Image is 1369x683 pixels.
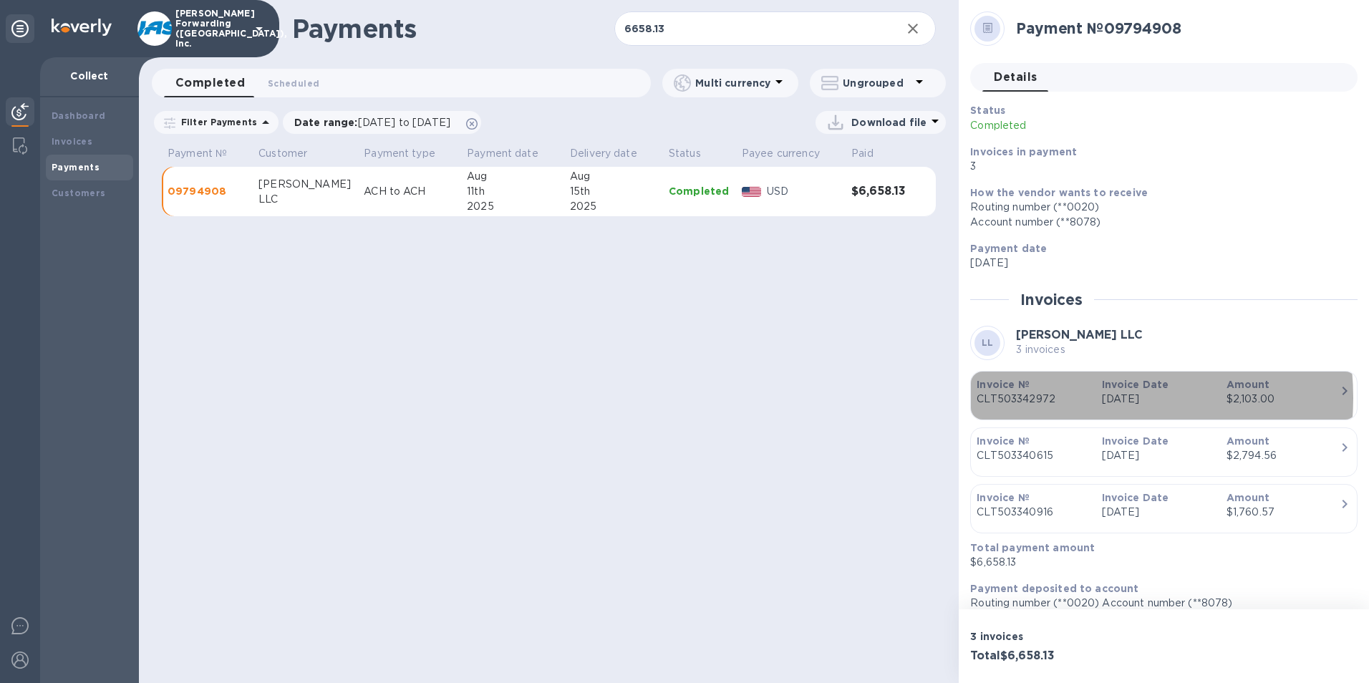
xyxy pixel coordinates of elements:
[52,188,106,198] b: Customers
[1227,435,1270,447] b: Amount
[168,146,246,161] span: Payment №
[851,185,906,198] h3: $6,658.13
[258,192,352,207] div: LLC
[970,629,1158,644] p: 3 invoices
[851,115,927,130] p: Download file
[767,184,841,199] p: USD
[1227,448,1340,463] div: $2,794.56
[1227,392,1340,407] div: $2,103.00
[175,73,245,93] span: Completed
[358,117,450,128] span: [DATE] to [DATE]
[467,146,538,161] p: Payment date
[970,649,1158,663] h3: Total $6,658.13
[970,146,1077,158] b: Invoices in payment
[168,146,227,161] p: Payment №
[570,184,657,199] div: 15th
[364,146,454,161] span: Payment type
[292,14,614,44] h1: Payments
[982,337,994,348] b: LL
[669,146,701,161] p: Status
[851,146,874,161] p: Paid
[970,596,1346,611] p: Routing number (**0020) Account number (**8078)
[970,371,1358,420] button: Invoice №CLT503342972Invoice Date[DATE]Amount$2,103.00
[970,256,1346,271] p: [DATE]
[467,146,557,161] span: Payment date
[1016,19,1346,37] h2: Payment № 09794908
[1102,492,1169,503] b: Invoice Date
[977,448,1090,463] p: CLT503340615
[977,505,1090,520] p: CLT503340916
[970,542,1095,553] b: Total payment amount
[977,435,1029,447] b: Invoice №
[843,76,911,90] p: Ungrouped
[467,184,558,199] div: 11th
[168,184,247,198] p: 09794908
[52,110,106,121] b: Dashboard
[970,484,1358,533] button: Invoice №CLT503340916Invoice Date[DATE]Amount$1,760.57
[851,146,892,161] span: Paid
[742,146,820,161] p: Payee currency
[977,392,1090,407] p: CLT503342972
[970,105,1005,116] b: Status
[364,184,455,199] p: ACH to ACH
[364,146,435,161] p: Payment type
[977,379,1029,390] b: Invoice №
[970,215,1346,230] div: Account number (**8078)
[970,200,1346,215] div: Routing number (**0020)
[742,146,838,161] span: Payee currency
[52,136,92,147] b: Invoices
[1102,379,1169,390] b: Invoice Date
[977,492,1029,503] b: Invoice №
[669,184,730,198] p: Completed
[1102,392,1215,407] p: [DATE]
[970,118,1221,133] p: Completed
[1227,379,1270,390] b: Amount
[52,19,112,36] img: Logo
[1016,342,1143,357] p: 3 invoices
[742,187,761,197] img: USD
[970,243,1047,254] b: Payment date
[175,116,257,128] p: Filter Payments
[1227,505,1340,520] div: $1,760.57
[1016,328,1143,341] b: [PERSON_NAME] LLC
[467,199,558,214] div: 2025
[994,67,1037,87] span: Details
[1102,448,1215,463] p: [DATE]
[268,76,319,91] span: Scheduled
[294,115,458,130] p: Date range :
[6,14,34,43] div: Unpin categories
[283,111,481,134] div: Date range:[DATE] to [DATE]
[1020,291,1083,309] h2: Invoices
[258,177,352,192] div: [PERSON_NAME]
[970,159,1346,174] p: 3
[970,187,1148,198] b: How the vendor wants to receive
[1102,505,1215,520] p: [DATE]
[258,146,326,161] span: Customer
[467,169,558,184] div: Aug
[175,9,247,49] p: [PERSON_NAME] Forwarding ([GEOGRAPHIC_DATA]), Inc.
[695,76,770,90] p: Multi currency
[570,146,637,161] p: Delivery date
[970,583,1138,594] b: Payment deposited to account
[570,146,656,161] span: Delivery date
[970,555,1346,570] p: $6,658.13
[258,146,307,161] p: Customer
[570,169,657,184] div: Aug
[52,162,100,173] b: Payments
[669,146,720,161] span: Status
[570,199,657,214] div: 2025
[970,427,1358,477] button: Invoice №CLT503340615Invoice Date[DATE]Amount$2,794.56
[52,69,127,83] p: Collect
[1102,435,1169,447] b: Invoice Date
[1227,492,1270,503] b: Amount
